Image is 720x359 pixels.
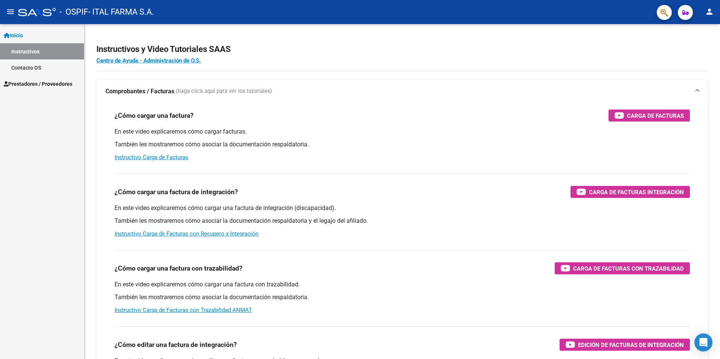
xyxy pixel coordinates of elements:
a: Instructivo Carga de Facturas [114,154,188,161]
button: Carga de Facturas Integración [571,186,690,198]
span: (haga click aquí para ver los tutoriales) [176,87,272,96]
div: Open Intercom Messenger [694,333,712,351]
span: Carga de Facturas [627,111,684,120]
p: También les mostraremos cómo asociar la documentación respaldatoria. [114,293,690,301]
mat-expansion-panel-header: Comprobantes / Facturas (haga click aquí para ver los tutoriales) [96,79,708,103]
mat-icon: menu [6,7,15,16]
a: Instructivo Carga de Facturas con Recupero x Integración [114,230,258,237]
h2: Instructivos y Video Tutoriales SAAS [96,42,708,56]
strong: Comprobantes / Facturas [105,87,174,96]
button: Carga de Facturas [609,110,690,122]
p: También les mostraremos cómo asociar la documentación respaldatoria y el legajo del afiliado. [114,217,690,225]
button: Carga de Facturas con Trazabilidad [555,262,690,274]
span: Carga de Facturas Integración [589,187,684,197]
p: En este video explicaremos cómo cargar una factura de integración (discapacidad). [114,204,690,212]
a: Instructivo Carga de Facturas con Trazabilidad ANMAT [114,307,252,313]
p: También les mostraremos cómo asociar la documentación respaldatoria. [114,140,690,149]
h3: ¿Cómo cargar una factura con trazabilidad? [114,263,243,274]
span: Edición de Facturas de integración [578,340,684,350]
button: Edición de Facturas de integración [560,339,690,351]
h3: ¿Cómo editar una factura de integración? [114,339,237,350]
h3: ¿Cómo cargar una factura? [114,110,194,121]
a: Centro de Ayuda - Administración de O.S. [96,57,201,64]
mat-icon: person [705,7,714,16]
span: Prestadores / Proveedores [4,80,72,88]
span: - OSPIF [59,4,88,20]
span: - ITAL FARMA S.A. [88,4,154,20]
p: En este video explicaremos cómo cargar facturas. [114,128,690,136]
p: En este video explicaremos cómo cargar una factura con trazabilidad. [114,280,690,289]
span: Carga de Facturas con Trazabilidad [573,264,684,273]
span: Inicio [4,31,23,40]
h3: ¿Cómo cargar una factura de integración? [114,187,238,197]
